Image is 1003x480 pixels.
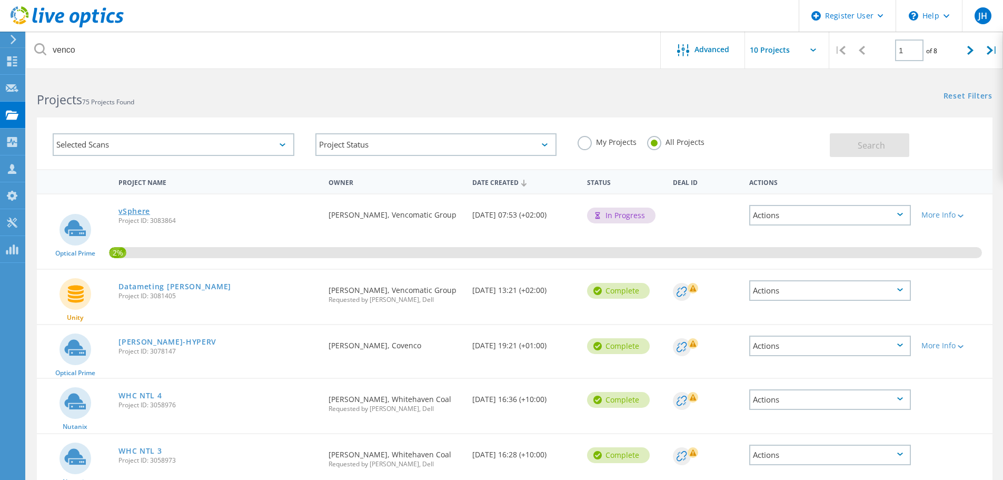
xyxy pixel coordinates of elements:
[118,348,318,355] span: Project ID: 3078147
[694,46,729,53] span: Advanced
[113,172,323,191] div: Project Name
[118,293,318,299] span: Project ID: 3081405
[921,342,987,349] div: More Info
[82,97,134,106] span: 75 Projects Found
[118,447,162,455] a: WHC NTL 3
[467,434,582,469] div: [DATE] 16:28 (+10:00)
[578,136,637,146] label: My Projects
[749,280,911,301] div: Actions
[329,406,461,412] span: Requested by [PERSON_NAME], Dell
[63,424,87,430] span: Nutanix
[323,325,466,360] div: [PERSON_NAME], Covenco
[467,325,582,360] div: [DATE] 19:21 (+01:00)
[467,194,582,229] div: [DATE] 07:53 (+02:00)
[467,379,582,414] div: [DATE] 16:36 (+10:00)
[67,315,83,321] span: Unity
[668,172,744,191] div: Deal Id
[323,379,466,423] div: [PERSON_NAME], Whitehaven Coal
[329,461,461,467] span: Requested by [PERSON_NAME], Dell
[11,22,124,30] a: Live Optics Dashboard
[55,370,95,376] span: Optical Prime
[323,194,466,229] div: [PERSON_NAME], Vencomatic Group
[53,133,294,156] div: Selected Scans
[118,402,318,408] span: Project ID: 3058976
[926,46,937,55] span: of 8
[315,133,557,156] div: Project Status
[467,172,582,192] div: Date Created
[109,247,126,257] span: 2%
[118,392,162,399] a: WHC NTL 4
[329,297,461,303] span: Requested by [PERSON_NAME], Dell
[944,92,992,101] a: Reset Filters
[587,208,656,223] div: In Progress
[749,445,911,465] div: Actions
[467,270,582,305] div: [DATE] 13:21 (+02:00)
[323,270,466,314] div: [PERSON_NAME], Vencomatic Group
[587,338,650,354] div: Complete
[981,32,1003,69] div: |
[587,447,650,463] div: Complete
[118,283,231,290] a: Datameting [PERSON_NAME]
[749,205,911,226] div: Actions
[749,336,911,356] div: Actions
[909,11,918,21] svg: \n
[323,172,466,191] div: Owner
[647,136,704,146] label: All Projects
[744,172,916,191] div: Actions
[582,172,668,191] div: Status
[858,140,885,151] span: Search
[37,91,82,108] b: Projects
[587,283,650,299] div: Complete
[921,211,987,219] div: More Info
[26,32,661,68] input: Search projects by name, owner, ID, company, etc
[118,338,216,346] a: [PERSON_NAME]-HYPERV
[118,208,150,215] a: vSphere
[749,389,911,410] div: Actions
[587,392,650,408] div: Complete
[118,457,318,464] span: Project ID: 3058973
[118,218,318,224] span: Project ID: 3083864
[55,250,95,257] span: Optical Prime
[978,12,987,20] span: JH
[829,32,851,69] div: |
[830,133,909,157] button: Search
[323,434,466,478] div: [PERSON_NAME], Whitehaven Coal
